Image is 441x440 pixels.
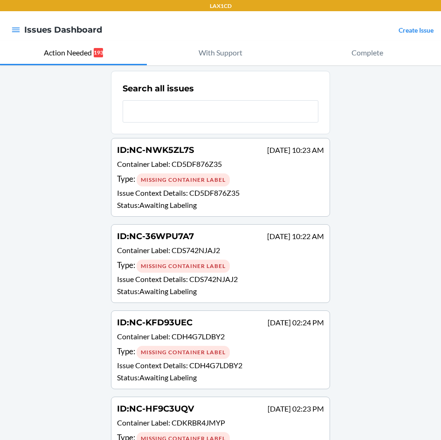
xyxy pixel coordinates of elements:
span: NC-KFD93UEC [129,317,193,328]
p: Container Label : [117,331,324,344]
button: Complete [294,41,441,65]
div: Type : [117,259,324,273]
p: [DATE] 10:23 AM [267,144,324,156]
a: ID:NC-KFD93UEC[DATE] 02:24 PMContainer Label: CDH4G7LDBY2Type: Missing Container LabelIssue Conte... [111,310,330,389]
a: Create Issue [399,26,434,34]
p: [DATE] 02:24 PM [268,317,324,328]
h4: Issues Dashboard [24,24,102,36]
h4: ID : [117,144,194,156]
div: Missing Container Label [137,173,230,186]
span: CDKRBR4JMYP [172,418,225,427]
h4: ID : [117,316,193,329]
button: With Support [147,41,294,65]
p: Status : Awaiting Labeling [117,286,324,297]
p: Status : Awaiting Labeling [117,199,324,211]
p: Container Label : [117,158,324,172]
p: Complete [351,47,383,58]
p: With Support [199,47,242,58]
p: Container Label : [117,417,324,431]
div: Type : [117,173,324,186]
p: Container Label : [117,245,324,258]
p: [DATE] 10:22 AM [267,231,324,242]
p: Status : Awaiting Labeling [117,372,324,383]
div: Missing Container Label [137,346,230,359]
span: CDS742NJAJ2 [172,246,220,254]
span: CDH4G7LDBY2 [172,332,225,341]
a: ID:NC-NWK5ZL7S[DATE] 10:23 AMContainer Label: CD5DF876Z35Type: Missing Container LabelIssue Conte... [111,138,330,217]
div: Missing Container Label [137,260,230,273]
span: CDS742NJAJ2 [189,275,238,283]
span: CDH4G7LDBY2 [189,361,242,370]
span: NC-HF9C3UQV [129,404,194,414]
a: ID:NC-36WPU7A7[DATE] 10:22 AMContainer Label: CDS742NJAJ2Type: Missing Container LabelIssue Conte... [111,224,330,303]
p: Issue Context Details : [117,187,324,199]
h2: Search all issues [123,82,194,95]
div: Type : [117,345,324,359]
p: LAX1CD [210,2,232,10]
p: Action Needed [44,47,92,58]
p: [DATE] 02:23 PM [268,403,324,414]
span: CD5DF876Z35 [189,188,240,197]
span: NC-NWK5ZL7S [129,145,194,155]
p: 193 [94,48,103,57]
h4: ID : [117,403,194,415]
span: CD5DF876Z35 [172,159,222,168]
h4: ID : [117,230,194,242]
p: Issue Context Details : [117,274,324,285]
p: Issue Context Details : [117,360,324,371]
span: NC-36WPU7A7 [129,231,194,241]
